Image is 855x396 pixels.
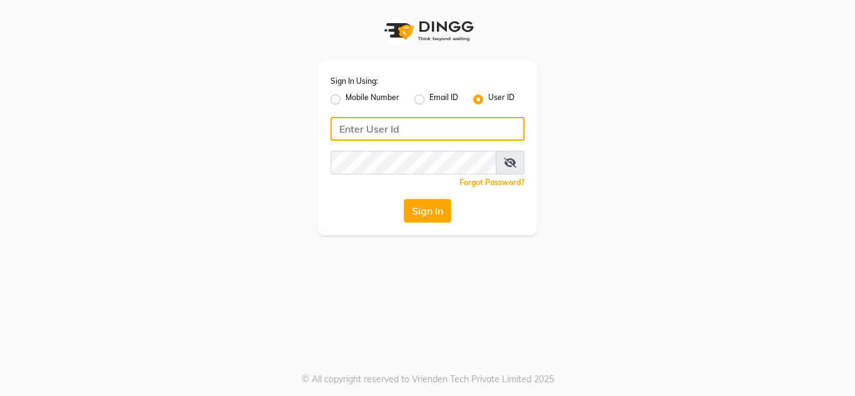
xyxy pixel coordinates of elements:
label: User ID [488,92,515,107]
a: Forgot Password? [459,178,525,187]
img: logo1.svg [377,13,478,49]
label: Mobile Number [346,92,399,107]
input: Username [330,117,525,141]
button: Sign In [404,199,451,223]
label: Sign In Using: [330,76,378,87]
label: Email ID [429,92,458,107]
input: Username [330,151,496,175]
